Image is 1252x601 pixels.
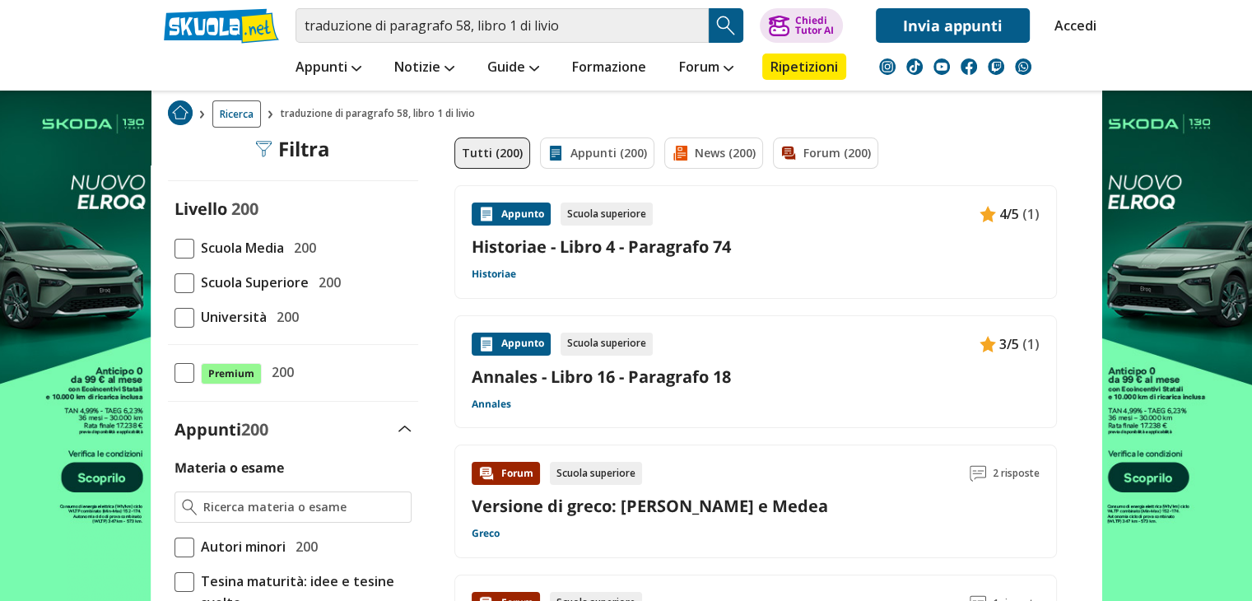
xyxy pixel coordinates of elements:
[175,198,227,220] label: Livello
[175,459,284,477] label: Materia o esame
[255,137,330,161] div: Filtra
[675,54,738,83] a: Forum
[780,145,797,161] img: Forum filtro contenuto
[168,100,193,125] img: Home
[561,333,653,356] div: Scuola superiore
[1022,333,1040,355] span: (1)
[672,145,688,161] img: News filtro contenuto
[194,272,309,293] span: Scuola Superiore
[287,237,316,259] span: 200
[265,361,294,383] span: 200
[194,237,284,259] span: Scuola Media
[714,13,738,38] img: Cerca appunti, riassunti o versioni
[194,536,286,557] span: Autori minori
[988,58,1004,75] img: twitch
[980,206,996,222] img: Appunti contenuto
[999,203,1019,225] span: 4/5
[182,499,198,515] img: Ricerca materia o esame
[876,8,1030,43] a: Invia appunti
[255,141,272,157] img: Filtra filtri mobile
[1015,58,1031,75] img: WhatsApp
[550,462,642,485] div: Scuola superiore
[454,137,530,169] a: Tutti (200)
[201,363,262,384] span: Premium
[168,100,193,128] a: Home
[472,366,1040,388] a: Annales - Libro 16 - Paragrafo 18
[194,306,267,328] span: Università
[398,426,412,432] img: Apri e chiudi sezione
[390,54,458,83] a: Notizie
[212,100,261,128] a: Ricerca
[203,499,403,515] input: Ricerca materia o esame
[472,398,511,411] a: Annales
[478,336,495,352] img: Appunti contenuto
[296,8,709,43] input: Cerca appunti, riassunti o versioni
[291,54,365,83] a: Appunti
[760,8,843,43] button: ChiediTutor AI
[472,333,551,356] div: Appunto
[961,58,977,75] img: facebook
[478,465,495,482] img: Forum contenuto
[241,418,268,440] span: 200
[568,54,650,83] a: Formazione
[472,235,1040,258] a: Historiae - Libro 4 - Paragrafo 74
[270,306,299,328] span: 200
[794,16,833,35] div: Chiedi Tutor AI
[906,58,923,75] img: tiktok
[664,137,763,169] a: News (200)
[281,100,482,128] span: traduzione di paragrafo 58, libro 1 di livio
[709,8,743,43] button: Search Button
[999,333,1019,355] span: 3/5
[980,336,996,352] img: Appunti contenuto
[289,536,318,557] span: 200
[879,58,896,75] img: instagram
[561,203,653,226] div: Scuola superiore
[1022,203,1040,225] span: (1)
[472,527,500,540] a: Greco
[472,203,551,226] div: Appunto
[547,145,564,161] img: Appunti filtro contenuto
[540,137,654,169] a: Appunti (200)
[762,54,846,80] a: Ripetizioni
[993,462,1040,485] span: 2 risposte
[483,54,543,83] a: Guide
[312,272,341,293] span: 200
[472,495,828,517] a: Versione di greco: [PERSON_NAME] e Medea
[933,58,950,75] img: youtube
[175,418,268,440] label: Appunti
[472,268,516,281] a: Historiae
[773,137,878,169] a: Forum (200)
[970,465,986,482] img: Commenti lettura
[1054,8,1089,43] a: Accedi
[478,206,495,222] img: Appunti contenuto
[231,198,258,220] span: 200
[472,462,540,485] div: Forum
